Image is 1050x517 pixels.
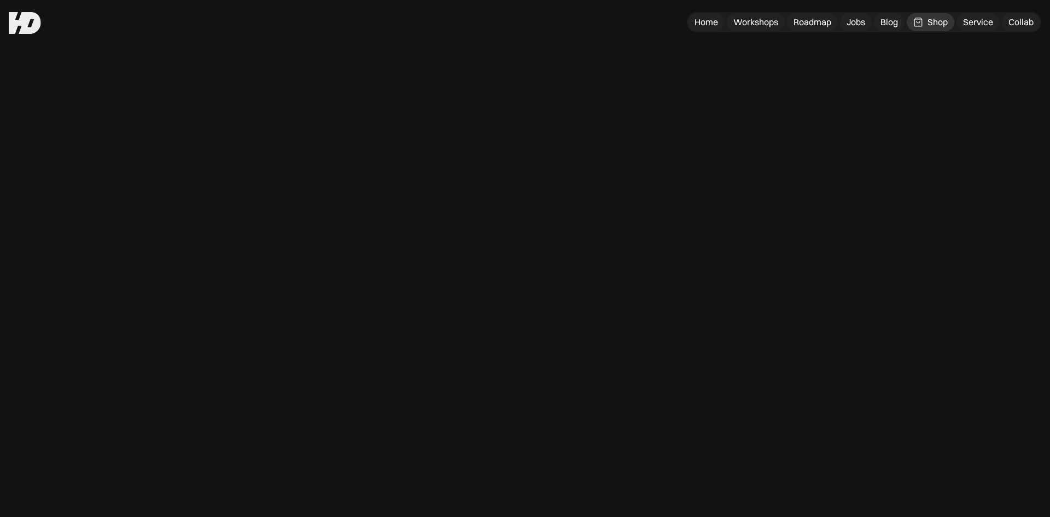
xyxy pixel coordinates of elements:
div: Home [695,16,718,28]
div: Shop [927,16,948,28]
a: Jobs [840,13,872,31]
a: Shop [907,13,954,31]
a: Collab [1002,13,1040,31]
a: Service [956,13,1000,31]
div: Roadmap [794,16,831,28]
div: Jobs [847,16,865,28]
div: Service [963,16,993,28]
a: Blog [874,13,905,31]
div: Collab [1008,16,1034,28]
a: Roadmap [787,13,838,31]
a: Workshops [727,13,785,31]
a: Home [688,13,725,31]
div: Workshops [733,16,778,28]
div: Blog [880,16,898,28]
